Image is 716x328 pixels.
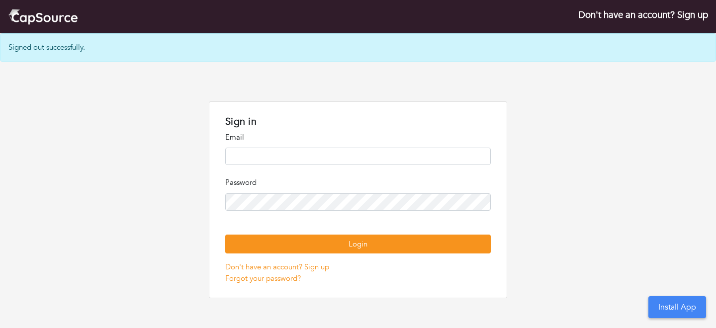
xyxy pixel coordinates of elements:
[648,296,706,318] button: Install App
[8,8,78,25] img: cap_logo.png
[225,132,491,143] p: Email
[225,116,491,128] h1: Sign in
[578,8,708,21] a: Don't have an account? Sign up
[225,273,301,283] a: Forgot your password?
[225,177,491,188] p: Password
[225,235,491,254] button: Login
[225,262,329,272] a: Don't have an account? Sign up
